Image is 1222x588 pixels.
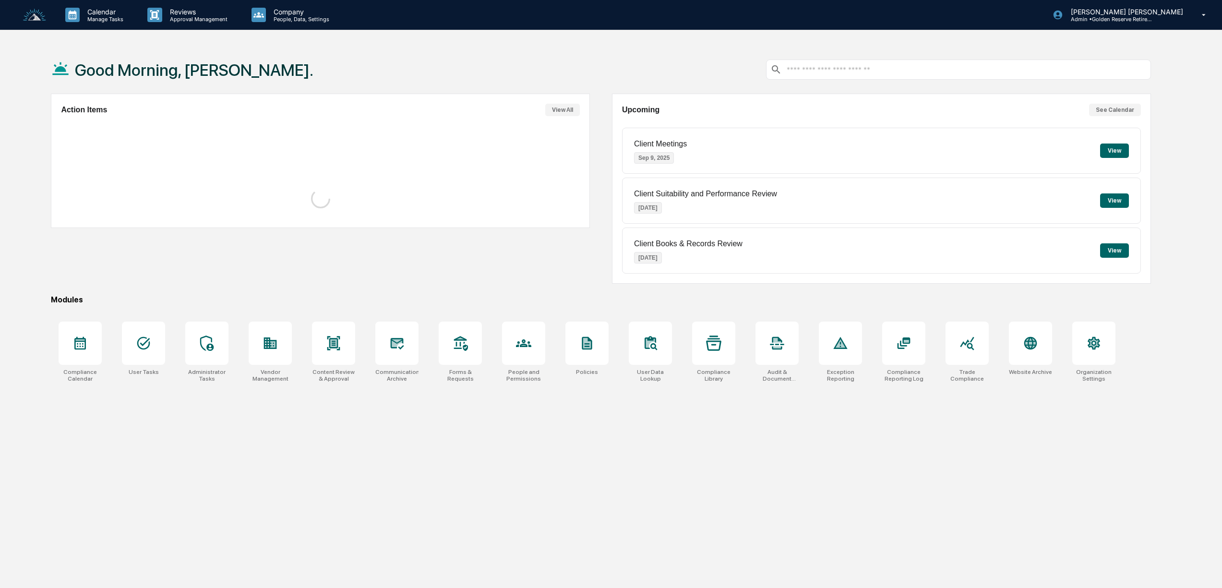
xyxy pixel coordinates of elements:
p: Approval Management [162,16,232,23]
div: Compliance Library [692,369,735,382]
div: Compliance Calendar [59,369,102,382]
p: People, Data, Settings [266,16,334,23]
div: Policies [576,369,598,375]
p: [DATE] [634,202,662,214]
div: User Tasks [129,369,159,375]
img: logo [23,9,46,22]
p: Company [266,8,334,16]
div: Website Archive [1009,369,1052,375]
div: Communications Archive [375,369,419,382]
button: View [1100,144,1129,158]
button: View [1100,193,1129,208]
div: Trade Compliance [946,369,989,382]
h2: Upcoming [622,106,659,114]
p: Manage Tasks [80,16,128,23]
p: Admin • Golden Reserve Retirement [1063,16,1152,23]
p: [PERSON_NAME] [PERSON_NAME] [1063,8,1188,16]
p: Sep 9, 2025 [634,152,674,164]
h1: Good Morning, [PERSON_NAME]. [75,60,313,80]
div: Vendor Management [249,369,292,382]
div: Organization Settings [1072,369,1115,382]
div: User Data Lookup [629,369,672,382]
p: Reviews [162,8,232,16]
button: See Calendar [1089,104,1141,116]
div: Content Review & Approval [312,369,355,382]
div: People and Permissions [502,369,545,382]
div: Exception Reporting [819,369,862,382]
button: View All [545,104,580,116]
div: Modules [51,295,1150,304]
p: Client Meetings [634,140,687,148]
div: Forms & Requests [439,369,482,382]
p: Client Books & Records Review [634,240,743,248]
p: Calendar [80,8,128,16]
div: Administrator Tasks [185,369,228,382]
p: [DATE] [634,252,662,264]
div: Audit & Document Logs [755,369,799,382]
h2: Action Items [61,106,107,114]
button: View [1100,243,1129,258]
div: Compliance Reporting Log [882,369,925,382]
p: Client Suitability and Performance Review [634,190,777,198]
